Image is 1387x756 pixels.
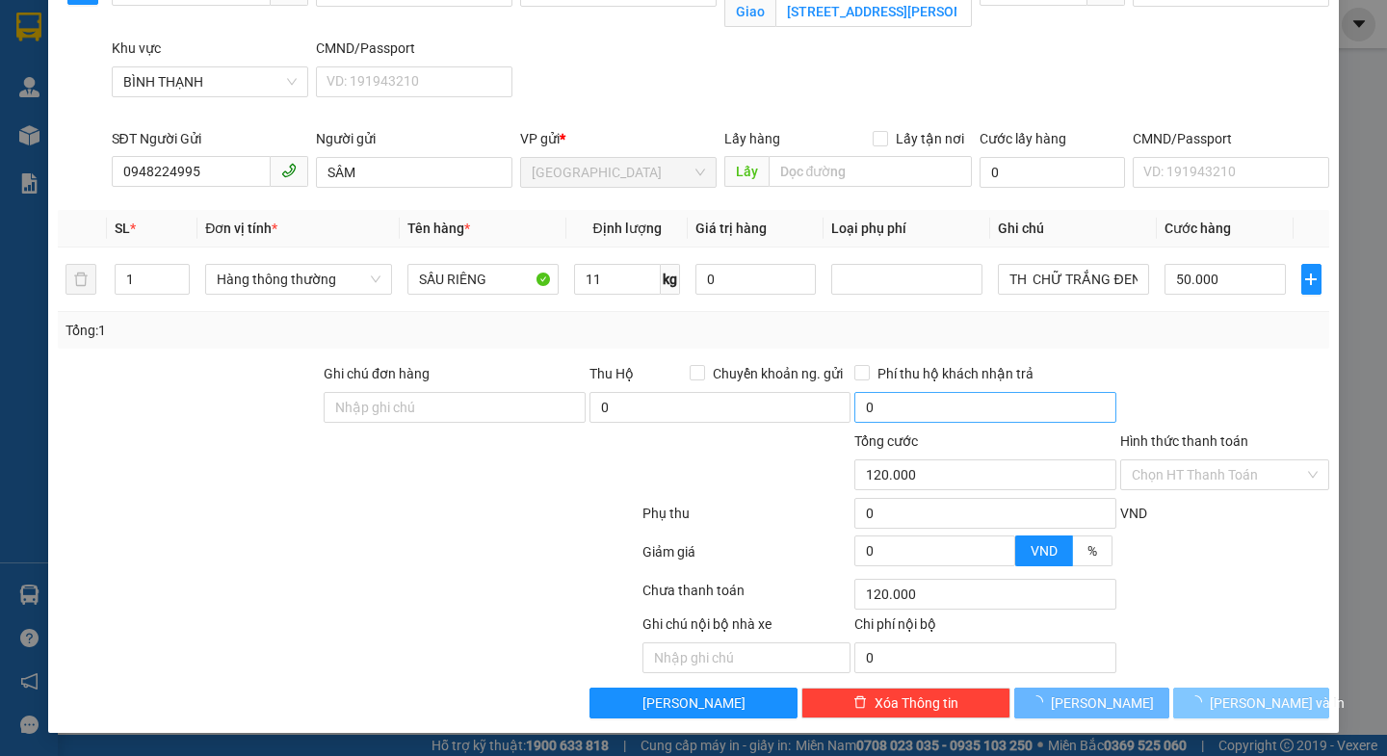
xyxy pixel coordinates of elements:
span: VP Nhận: [GEOGRAPHIC_DATA] [146,69,243,89]
span: Giá trị hàng [695,221,767,236]
span: % [1087,543,1097,559]
div: Người gửi [316,128,512,149]
div: Tổng: 1 [65,320,536,341]
span: [PERSON_NAME] [1051,692,1154,714]
span: VND [1031,543,1058,559]
span: Lấy hàng [724,131,780,146]
label: Cước lấy hàng [980,131,1066,146]
span: ĐT:0931 626 727 [8,117,77,127]
span: phone [281,163,297,178]
input: Cước lấy hàng [980,157,1125,188]
input: 0 [695,264,817,295]
span: kg [661,264,680,295]
span: Hòa Đông [532,158,705,187]
div: CMND/Passport [1133,128,1329,149]
img: logo [8,13,56,61]
button: [PERSON_NAME] và In [1173,688,1328,718]
span: Phí thu hộ khách nhận trả [870,363,1041,384]
input: Nhập ghi chú [642,642,851,673]
span: Chuyển khoản ng. gửi [705,363,851,384]
span: CTY TNHH DLVT TIẾN OANH [71,11,270,29]
span: Lấy [724,156,769,187]
span: [PERSON_NAME] và In [1210,692,1345,714]
span: ĐC: 555 [PERSON_NAME], Chợ Đầu Mối [8,92,142,113]
input: Ghi Chú [998,264,1149,295]
div: VP gửi [520,128,717,149]
span: Đơn vị tính [205,221,277,236]
span: loading [1189,695,1210,709]
button: [PERSON_NAME] [589,688,798,718]
div: Phụ thu [641,503,853,536]
input: Dọc đường [769,156,972,187]
span: ĐT: 0935 82 08 08 [146,117,221,127]
span: [PERSON_NAME] [642,692,746,714]
strong: 1900 633 614 [129,47,212,62]
span: loading [1030,695,1051,709]
span: Lấy tận nơi [888,128,972,149]
input: VD: Bàn, Ghế [407,264,559,295]
div: Chi phí nội bộ [854,613,1116,642]
span: ĐC: 804 Song Hành, XLHN, P Hiệp Phú Q9 [146,92,270,113]
span: plus [1302,272,1321,287]
span: VND [1120,506,1147,521]
span: Tên hàng [407,221,470,236]
button: [PERSON_NAME] [1014,688,1169,718]
div: Chưa thanh toán [641,580,853,613]
span: ---------------------------------------------- [41,134,248,149]
button: plus [1301,264,1322,295]
span: Xóa Thông tin [875,692,958,714]
span: delete [853,695,867,711]
span: Định lượng [592,221,661,236]
label: Ghi chú đơn hàng [324,366,430,381]
span: VP Gửi: [GEOGRAPHIC_DATA] [8,74,139,84]
span: Hàng thông thường [217,265,380,294]
strong: NHẬN HÀNG NHANH - GIAO TỐC HÀNH [75,32,267,44]
span: Thu Hộ [589,366,634,381]
label: Hình thức thanh toán [1120,433,1248,449]
input: Ghi chú đơn hàng [324,392,586,423]
button: delete [65,264,96,295]
div: Khu vực [112,38,308,59]
button: deleteXóa Thông tin [801,688,1010,718]
div: Ghi chú nội bộ nhà xe [642,613,851,642]
span: BÌNH THẠNH [123,67,297,96]
span: SL [115,221,130,236]
span: Tổng cước [854,433,918,449]
span: Cước hàng [1165,221,1231,236]
th: Loại phụ phí [824,210,990,248]
div: CMND/Passport [316,38,512,59]
div: SĐT Người Gửi [112,128,308,149]
th: Ghi chú [990,210,1157,248]
div: Giảm giá [641,541,853,575]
